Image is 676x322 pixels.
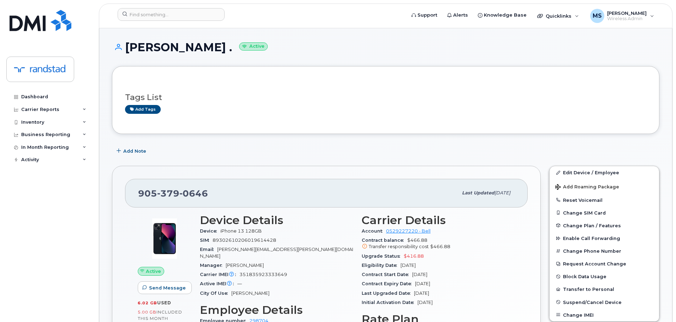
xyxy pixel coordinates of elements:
span: $466.88 [362,238,515,250]
button: Reset Voicemail [550,194,659,206]
button: Change SIM Card [550,206,659,219]
span: Enable Call Forwarding [563,236,620,241]
span: 379 [157,188,179,199]
span: Add Note [123,148,146,154]
span: 351835923333649 [239,272,287,277]
span: Active IMEI [200,281,237,286]
h1: [PERSON_NAME] . [112,41,659,53]
span: Change Plan / Features [563,223,621,228]
span: 905 [138,188,208,199]
span: $466.88 [430,244,450,249]
span: Last Upgraded Date [362,291,414,296]
span: Suspend/Cancel Device [563,299,622,305]
button: Transfer to Personal [550,283,659,295]
span: Device [200,228,220,234]
h3: Carrier Details [362,214,515,227]
span: used [157,300,171,305]
span: included this month [138,309,182,321]
a: 0529227220 - Bell [386,228,431,234]
h3: Tags List [125,93,646,102]
img: image20231002-3703462-1ig824h.jpeg [143,217,186,260]
span: [DATE] [401,263,416,268]
span: Contract Start Date [362,272,412,277]
span: 6.02 GB [138,300,157,305]
button: Send Message [138,281,192,294]
span: [DATE] [494,190,510,195]
span: 89302610206019614428 [213,238,276,243]
button: Suspend/Cancel Device [550,296,659,309]
span: Send Message [149,285,186,291]
span: Eligibility Date [362,263,401,268]
span: Transfer responsibility cost [369,244,429,249]
span: Manager [200,263,226,268]
small: Active [239,42,268,51]
button: Request Account Change [550,257,659,270]
h3: Device Details [200,214,353,227]
span: Add Roaming Package [555,184,619,191]
span: [DATE] [415,281,430,286]
span: [PERSON_NAME] [226,263,264,268]
button: Add Roaming Package [550,179,659,194]
span: 5.00 GB [138,310,156,315]
span: City Of Use [200,291,231,296]
span: $416.88 [404,253,424,259]
span: [PERSON_NAME][EMAIL_ADDRESS][PERSON_NAME][DOMAIN_NAME] [200,247,353,258]
button: Change IMEI [550,309,659,321]
span: 0646 [179,188,208,199]
h3: Employee Details [200,304,353,316]
span: Carrier IMEI [200,272,239,277]
span: Active [146,268,161,275]
span: iPhone 13 128GB [220,228,262,234]
span: [PERSON_NAME] [231,291,269,296]
a: Add tags [125,105,161,114]
span: [DATE] [417,300,433,305]
span: Email [200,247,217,252]
span: — [237,281,242,286]
span: [DATE] [412,272,427,277]
span: Account [362,228,386,234]
button: Add Note [112,145,152,157]
span: Contract balance [362,238,407,243]
span: Initial Activation Date [362,300,417,305]
span: Upgrade Status [362,253,404,259]
button: Block Data Usage [550,270,659,283]
span: Contract Expiry Date [362,281,415,286]
a: Edit Device / Employee [550,166,659,179]
span: Last updated [462,190,494,195]
span: [DATE] [414,291,429,296]
span: SIM [200,238,213,243]
button: Change Phone Number [550,245,659,257]
button: Enable Call Forwarding [550,232,659,245]
button: Change Plan / Features [550,219,659,232]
